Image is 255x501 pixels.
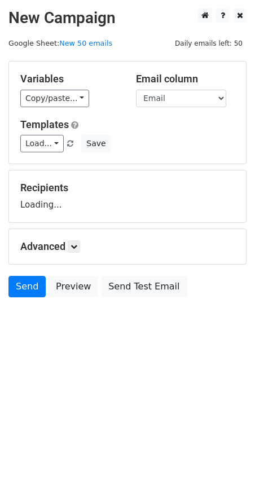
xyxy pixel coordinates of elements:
h5: Variables [20,73,119,85]
div: Loading... [20,182,235,211]
a: Copy/paste... [20,90,89,107]
a: New 50 emails [59,39,112,47]
button: Save [81,135,111,152]
h2: New Campaign [8,8,247,28]
h5: Advanced [20,240,235,253]
h5: Email column [136,73,235,85]
a: Daily emails left: 50 [171,39,247,47]
a: Send [8,276,46,297]
a: Templates [20,118,69,130]
a: Send Test Email [101,276,187,297]
span: Daily emails left: 50 [171,37,247,50]
a: Preview [49,276,98,297]
a: Load... [20,135,64,152]
h5: Recipients [20,182,235,194]
small: Google Sheet: [8,39,112,47]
